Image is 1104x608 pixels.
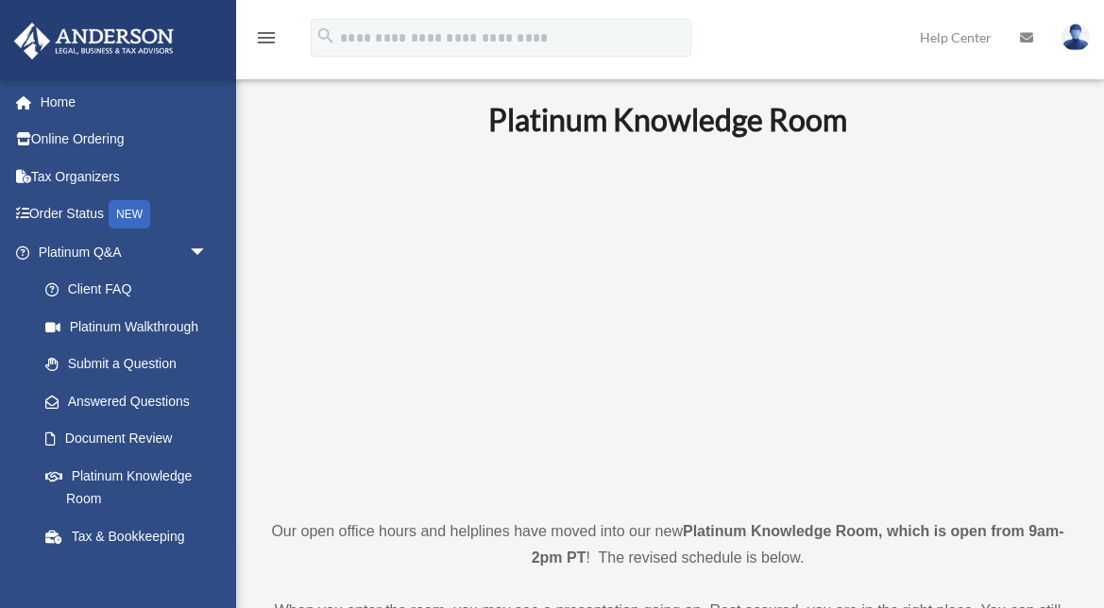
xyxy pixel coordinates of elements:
i: search [315,25,336,46]
a: Tax & Bookkeeping Packages [26,517,236,578]
a: Home [13,83,236,121]
a: Platinum Walkthrough [26,308,236,346]
a: menu [255,33,278,49]
span: arrow_drop_down [189,233,227,272]
a: Document Review [26,420,236,458]
a: Platinum Q&Aarrow_drop_down [13,233,236,271]
a: Order StatusNEW [13,195,236,234]
a: Platinum Knowledge Room [26,457,227,517]
a: Tax Organizers [13,158,236,195]
strong: Platinum Knowledge Room, which is open from 9am-2pm PT [532,523,1064,566]
div: NEW [109,200,150,228]
a: Submit a Question [26,346,236,383]
p: Our open office hours and helplines have moved into our new ! The revised schedule is below. [269,518,1066,571]
a: Answered Questions [26,382,236,420]
i: menu [255,26,278,49]
iframe: 231110_Toby_KnowledgeRoom [384,164,951,483]
img: User Pic [1062,24,1090,51]
b: Platinum Knowledge Room [488,101,847,138]
img: Anderson Advisors Platinum Portal [8,23,179,59]
a: Online Ordering [13,121,236,159]
a: Client FAQ [26,271,236,309]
